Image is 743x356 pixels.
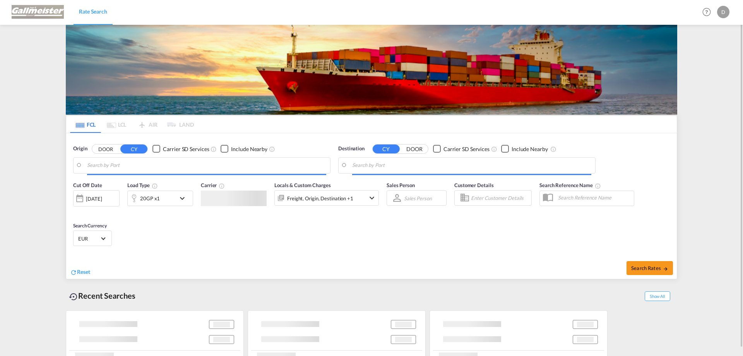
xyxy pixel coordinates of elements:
input: Enter Customer Details [471,192,529,204]
md-icon: Unchecked: Search for CY (Container Yard) services for all selected carriers.Checked : Search for... [491,146,497,152]
span: Search Reference Name [539,182,601,188]
span: Customer Details [454,182,493,188]
div: Help [700,5,717,19]
span: Search Currency [73,223,107,229]
md-checkbox: Checkbox No Ink [433,145,490,153]
md-icon: icon-information-outline [152,183,158,189]
md-icon: icon-backup-restore [69,292,78,301]
input: Search by Port [352,160,591,171]
span: Reset [77,268,90,275]
md-tab-item: FCL [70,116,101,133]
md-checkbox: Checkbox No Ink [221,145,267,153]
div: D [717,6,729,18]
span: Show All [645,291,670,301]
span: Help [700,5,713,19]
md-icon: icon-chevron-down [178,194,191,203]
span: Sales Person [387,182,415,188]
div: [DATE] [73,190,120,206]
div: Origin DOOR CY Checkbox No InkUnchecked: Search for CY (Container Yard) services for all selected... [66,133,677,279]
input: Search Reference Name [554,192,634,203]
div: Freight Origin Destination Factory Stuffing [287,193,353,204]
md-icon: icon-arrow-right [663,266,668,272]
div: Carrier SD Services [163,145,209,153]
div: Recent Searches [66,287,139,304]
input: Search by Port [87,160,326,171]
button: CY [120,144,147,153]
md-icon: icon-refresh [70,269,77,276]
span: EUR [78,235,100,242]
div: 20GP x1 [140,193,160,204]
md-icon: Unchecked: Ignores neighbouring ports when fetching rates.Checked : Includes neighbouring ports w... [550,146,556,152]
div: Include Nearby [231,145,267,153]
div: Carrier SD Services [443,145,490,153]
md-pagination-wrapper: Use the left and right arrow keys to navigate between tabs [70,116,194,133]
img: LCL+%26+FCL+BACKGROUND.png [66,25,677,115]
div: Include Nearby [512,145,548,153]
button: DOOR [401,144,428,153]
div: Freight Origin Destination Factory Stuffingicon-chevron-down [274,190,379,206]
span: Rate Search [79,8,107,15]
md-checkbox: Checkbox No Ink [501,145,548,153]
md-select: Select Currency: € EUREuro [77,233,108,244]
md-icon: icon-chevron-down [367,193,377,203]
md-icon: Your search will be saved by the below given name [595,183,601,189]
span: Destination [338,145,365,153]
md-checkbox: Checkbox No Ink [152,145,209,153]
md-select: Sales Person [403,193,433,204]
span: Origin [73,145,87,153]
button: Search Ratesicon-arrow-right [627,261,673,275]
span: Search Rates [631,265,668,271]
span: Cut Off Date [73,182,102,188]
md-icon: The selected Trucker/Carrierwill be displayed in the rate results If the rates are from another f... [219,183,225,189]
button: CY [373,144,400,153]
span: Load Type [127,182,158,188]
md-icon: Unchecked: Ignores neighbouring ports when fetching rates.Checked : Includes neighbouring ports w... [269,146,275,152]
span: Locals & Custom Charges [274,182,331,188]
div: 20GP x1icon-chevron-down [127,191,193,206]
img: 03265390ea0211efb7c18701be6bbe5d.png [12,3,64,21]
button: DOOR [92,144,119,153]
div: [DATE] [86,195,102,202]
div: icon-refreshReset [70,268,90,277]
span: Carrier [201,182,225,188]
md-icon: Unchecked: Search for CY (Container Yard) services for all selected carriers.Checked : Search for... [211,146,217,152]
md-datepicker: Select [73,206,79,216]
